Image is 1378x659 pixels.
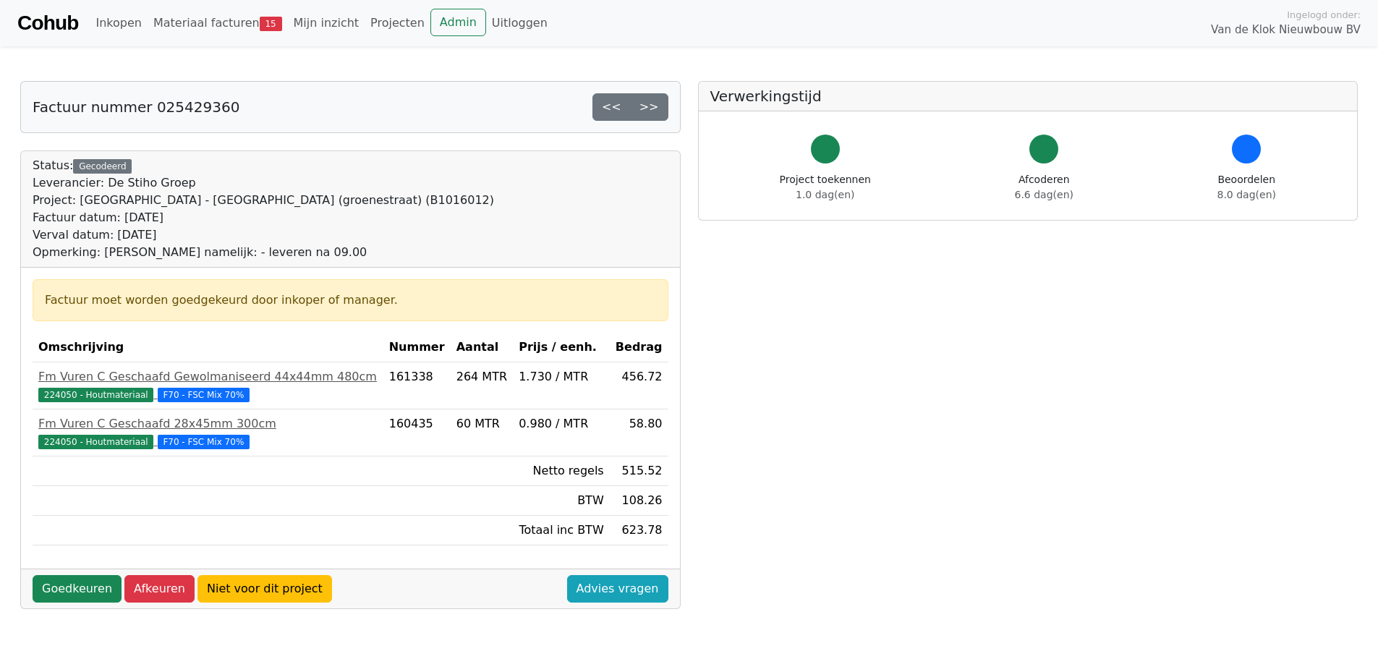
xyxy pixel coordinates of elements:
[1211,22,1361,38] span: Van de Klok Nieuwbouw BV
[124,575,195,603] a: Afkeuren
[33,226,494,244] div: Verval datum: [DATE]
[456,368,507,386] div: 264 MTR
[610,516,668,545] td: 623.78
[158,388,250,402] span: F70 - FSC Mix 70%
[610,333,668,362] th: Bedrag
[513,456,610,486] td: Netto regels
[33,575,122,603] a: Goedkeuren
[610,362,668,409] td: 456.72
[158,435,250,449] span: F70 - FSC Mix 70%
[33,209,494,226] div: Factuur datum: [DATE]
[383,362,451,409] td: 161338
[17,6,78,41] a: Cohub
[610,456,668,486] td: 515.52
[33,192,494,209] div: Project: [GEOGRAPHIC_DATA] - [GEOGRAPHIC_DATA] (groenestraat) (B1016012)
[513,486,610,516] td: BTW
[1217,172,1276,203] div: Beoordelen
[38,415,378,450] a: Fm Vuren C Geschaafd 28x45mm 300cm224050 - Houtmateriaal F70 - FSC Mix 70%
[260,17,282,31] span: 15
[45,292,656,309] div: Factuur moet worden goedgekeurd door inkoper of manager.
[383,333,451,362] th: Nummer
[610,409,668,456] td: 58.80
[567,575,668,603] a: Advies vragen
[288,9,365,38] a: Mijn inzicht
[197,575,332,603] a: Niet voor dit project
[38,368,378,403] a: Fm Vuren C Geschaafd Gewolmaniseerd 44x44mm 480cm224050 - Houtmateriaal F70 - FSC Mix 70%
[33,98,239,116] h5: Factuur nummer 025429360
[456,415,507,433] div: 60 MTR
[519,368,604,386] div: 1.730 / MTR
[592,93,631,121] a: <<
[33,244,494,261] div: Opmerking: [PERSON_NAME] namelijk: - leveren na 09.00
[33,174,494,192] div: Leverancier: De Stiho Groep
[90,9,147,38] a: Inkopen
[486,9,553,38] a: Uitloggen
[1217,189,1276,200] span: 8.0 dag(en)
[33,157,494,261] div: Status:
[780,172,871,203] div: Project toekennen
[513,333,610,362] th: Prijs / eenh.
[148,9,288,38] a: Materiaal facturen15
[710,88,1346,105] h5: Verwerkingstijd
[430,9,486,36] a: Admin
[38,368,378,386] div: Fm Vuren C Geschaafd Gewolmaniseerd 44x44mm 480cm
[383,409,451,456] td: 160435
[73,159,132,174] div: Gecodeerd
[610,486,668,516] td: 108.26
[38,435,153,449] span: 224050 - Houtmateriaal
[1015,189,1073,200] span: 6.6 dag(en)
[1015,172,1073,203] div: Afcoderen
[38,415,378,433] div: Fm Vuren C Geschaafd 28x45mm 300cm
[33,333,383,362] th: Omschrijving
[519,415,604,433] div: 0.980 / MTR
[38,388,153,402] span: 224050 - Houtmateriaal
[1287,8,1361,22] span: Ingelogd onder:
[630,93,668,121] a: >>
[451,333,513,362] th: Aantal
[796,189,854,200] span: 1.0 dag(en)
[513,516,610,545] td: Totaal inc BTW
[365,9,430,38] a: Projecten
